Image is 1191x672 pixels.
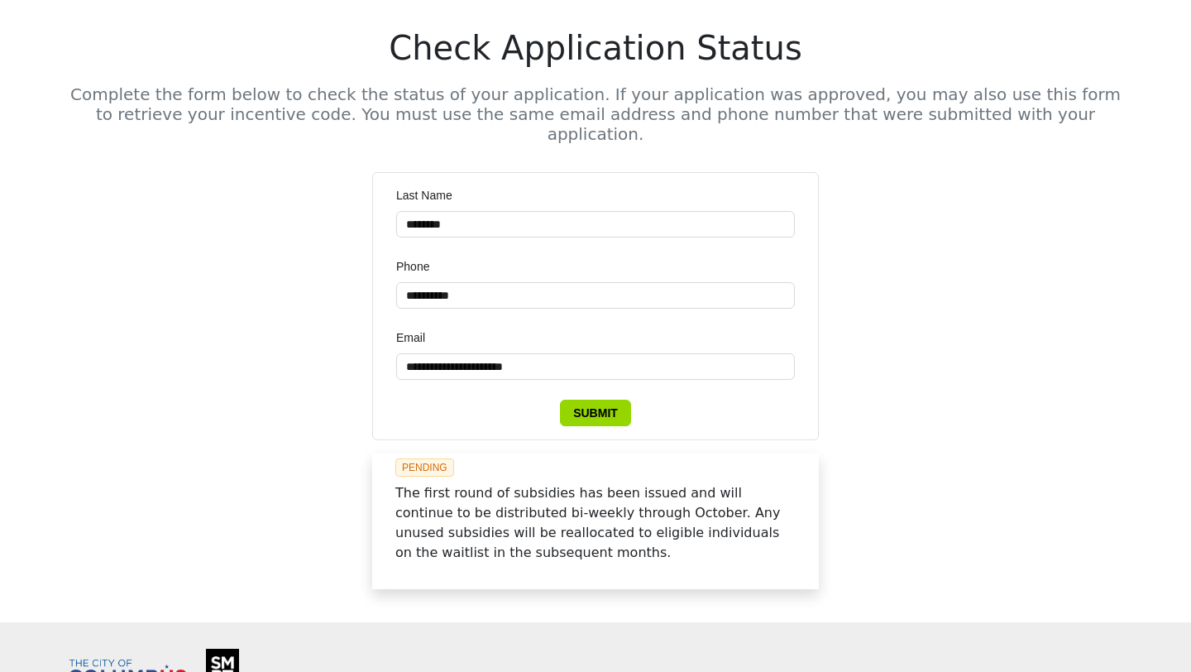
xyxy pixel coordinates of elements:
label: Last Name [396,186,464,204]
input: Phone [396,282,795,309]
button: Submit [560,400,631,426]
p: The first round of subsidies has been issued and will continue to be distributed bi-weekly throug... [385,483,806,563]
span: PENDING [395,458,454,477]
span: Submit [573,404,618,422]
h1: Check Application Status [69,28,1122,68]
h5: Complete the form below to check the status of your application. If your application was approved... [69,84,1122,144]
label: Email [396,329,437,347]
input: Email [396,353,795,380]
label: Phone [396,257,441,276]
input: Last Name [396,211,795,238]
